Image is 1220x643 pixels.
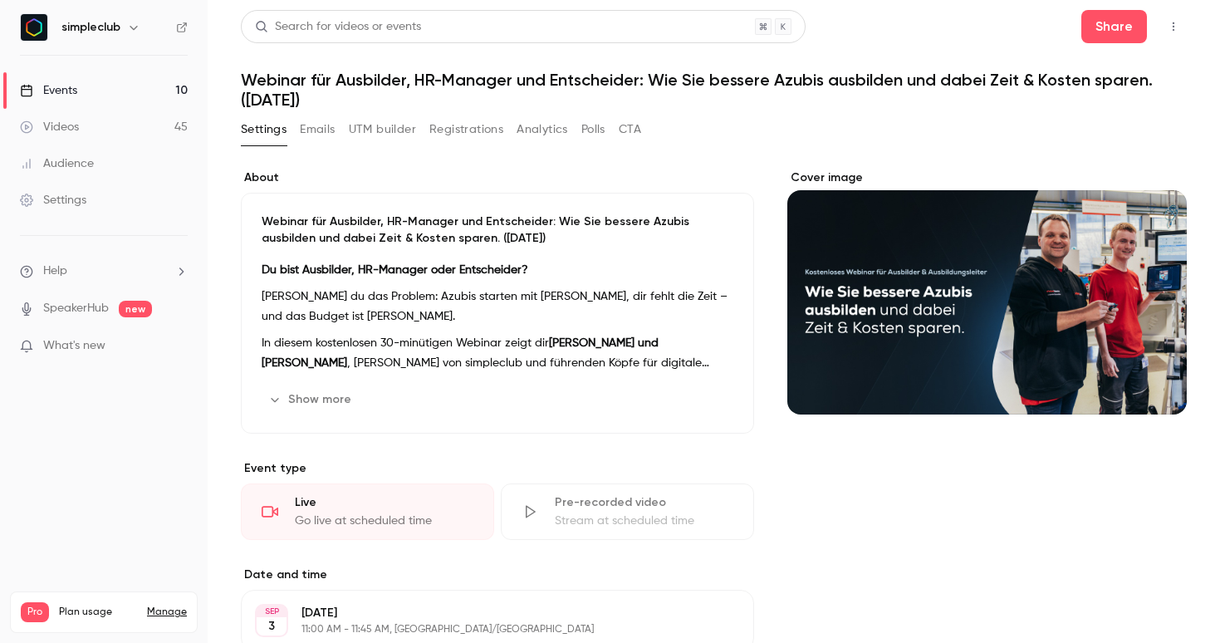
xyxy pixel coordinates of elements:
div: LiveGo live at scheduled time [241,483,494,540]
button: Polls [581,116,605,143]
p: 3 [268,618,275,635]
div: Live [295,494,473,511]
label: About [241,169,754,186]
label: Cover image [787,169,1187,186]
button: Share [1081,10,1147,43]
button: Emails [300,116,335,143]
span: new [119,301,152,317]
div: Pre-recorded videoStream at scheduled time [501,483,754,540]
div: Videos [20,119,79,135]
button: Analytics [517,116,568,143]
div: Events [20,82,77,99]
div: Go live at scheduled time [295,513,473,529]
section: Cover image [787,169,1187,415]
a: Manage [147,606,187,619]
div: Pre-recorded video [555,494,733,511]
p: Webinar für Ausbilder, HR-Manager und Entscheider: Wie Sie bessere Azubis ausbilden und dabei Zei... [262,214,733,247]
a: SpeakerHub [43,300,109,317]
p: [PERSON_NAME] du das Problem: Azubis starten mit [PERSON_NAME], dir fehlt die Zeit – und das Budg... [262,287,733,326]
p: In diesem kostenlosen 30-minütigen Webinar zeigt dir , [PERSON_NAME] von simpleclub und führenden... [262,333,733,373]
span: Plan usage [59,606,137,619]
label: Date and time [241,567,754,583]
div: SEP [257,606,287,617]
span: Help [43,263,67,280]
img: simpleclub [21,14,47,41]
div: Stream at scheduled time [555,513,733,529]
button: CTA [619,116,641,143]
li: help-dropdown-opener [20,263,188,280]
h1: Webinar für Ausbilder, HR-Manager und Entscheider: Wie Sie bessere Azubis ausbilden und dabei Zei... [241,70,1187,110]
iframe: Noticeable Trigger [168,339,188,354]
button: Registrations [429,116,503,143]
button: Settings [241,116,287,143]
strong: Du bist Ausbilder, HR-Manager oder Entscheider? [262,264,528,276]
h6: simpleclub [61,19,120,36]
span: Pro [21,602,49,622]
div: Settings [20,192,86,209]
p: [DATE] [301,605,666,621]
div: Search for videos or events [255,18,421,36]
button: Show more [262,386,361,413]
button: UTM builder [349,116,416,143]
p: 11:00 AM - 11:45 AM, [GEOGRAPHIC_DATA]/[GEOGRAPHIC_DATA] [301,623,666,636]
div: Audience [20,155,94,172]
span: What's new [43,337,105,355]
p: Event type [241,460,754,477]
